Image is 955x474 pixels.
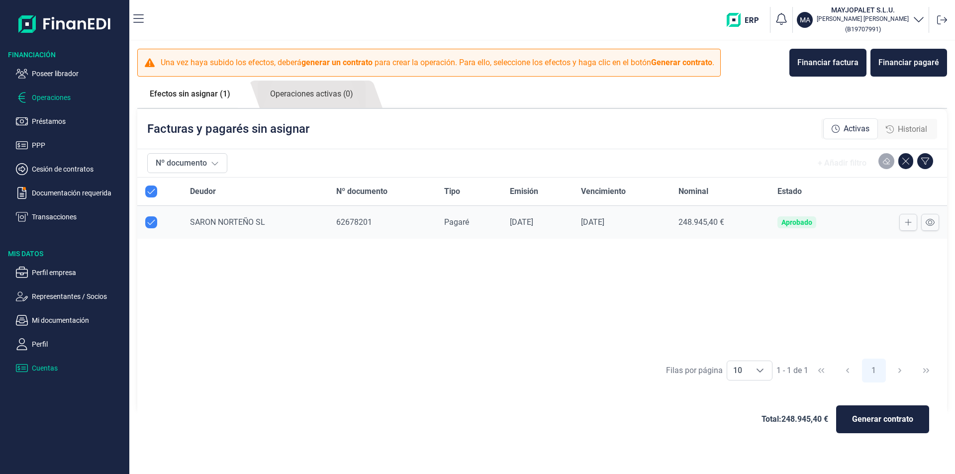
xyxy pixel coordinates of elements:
div: Aprobado [781,218,812,226]
span: Vencimiento [581,186,626,197]
span: SARON NORTEÑO SL [190,217,265,227]
span: Historial [898,123,927,135]
p: Operaciones [32,92,125,103]
div: 248.945,40 € [678,217,762,227]
p: Cuentas [32,362,125,374]
button: Last Page [914,359,938,382]
img: Logo de aplicación [18,8,111,40]
p: Una vez haya subido los efectos, deberá para crear la operación. Para ello, seleccione los efecto... [161,57,714,69]
div: [DATE] [581,217,663,227]
p: Poseer librador [32,68,125,80]
div: Financiar factura [797,57,859,69]
button: Next Page [888,359,912,382]
div: Choose [748,361,772,380]
div: [DATE] [510,217,565,227]
p: Cesión de contratos [32,163,125,175]
p: Facturas y pagarés sin asignar [147,121,309,137]
b: Generar contrato [651,58,712,67]
p: Representantes / Socios [32,290,125,302]
button: First Page [809,359,833,382]
button: Poseer librador [16,68,125,80]
span: Deudor [190,186,216,197]
button: Cuentas [16,362,125,374]
p: [PERSON_NAME] [PERSON_NAME] [817,15,909,23]
button: Previous Page [836,359,859,382]
p: Transacciones [32,211,125,223]
button: Financiar factura [789,49,866,77]
p: PPP [32,139,125,151]
button: Cesión de contratos [16,163,125,175]
p: Documentación requerida [32,187,125,199]
p: Préstamos [32,115,125,127]
div: Historial [878,119,935,139]
p: Perfil [32,338,125,350]
div: Activas [823,118,878,139]
button: MAMAYJOPALET S.L.U.[PERSON_NAME] [PERSON_NAME](B19707991) [797,5,925,35]
span: Emisión [510,186,538,197]
a: Operaciones activas (0) [258,81,366,108]
span: 10 [727,361,748,380]
button: Documentación requerida [16,187,125,199]
button: Page 1 [862,359,886,382]
button: Perfil empresa [16,267,125,279]
span: Pagaré [444,217,469,227]
small: Copiar cif [845,25,881,33]
span: Generar contrato [852,413,913,425]
span: Total: 248.945,40 € [762,413,828,425]
button: Préstamos [16,115,125,127]
button: Representantes / Socios [16,290,125,302]
button: Generar contrato [836,405,929,433]
span: Activas [844,123,869,135]
p: MA [800,15,810,25]
b: generar un contrato [301,58,373,67]
p: Mi documentación [32,314,125,326]
button: Perfil [16,338,125,350]
button: PPP [16,139,125,151]
button: Nº documento [147,153,227,173]
span: Nº documento [336,186,387,197]
span: Tipo [444,186,460,197]
span: Estado [777,186,802,197]
div: Filas por página [666,365,723,377]
button: Transacciones [16,211,125,223]
button: Operaciones [16,92,125,103]
span: 1 - 1 de 1 [776,367,808,375]
button: Mi documentación [16,314,125,326]
div: All items selected [145,186,157,197]
h3: MAYJOPALET S.L.U. [817,5,909,15]
img: erp [727,13,766,27]
div: Financiar pagaré [878,57,939,69]
span: 62678201 [336,217,372,227]
button: Financiar pagaré [870,49,947,77]
p: Perfil empresa [32,267,125,279]
div: Row Unselected null [145,216,157,228]
a: Efectos sin asignar (1) [137,81,243,107]
span: Nominal [678,186,708,197]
